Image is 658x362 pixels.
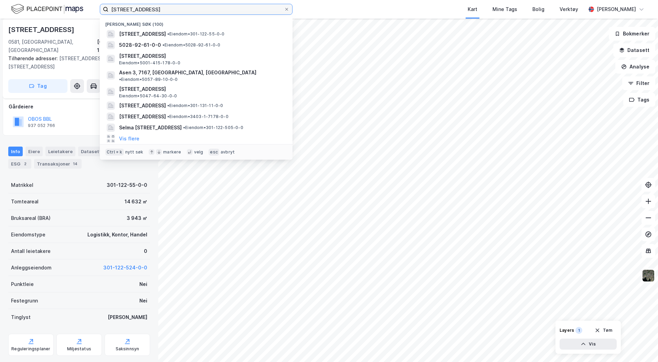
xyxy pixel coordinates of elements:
[25,147,43,156] div: Eiere
[167,114,229,119] span: Eiendom • 3403-1-7178-0-0
[183,125,243,130] span: Eiendom • 301-122-505-0-0
[609,27,655,41] button: Bokmerker
[119,41,161,49] span: 5028-92-61-0-0
[139,297,147,305] div: Nei
[622,76,655,90] button: Filter
[119,135,139,143] button: Vis flere
[8,24,76,35] div: [STREET_ADDRESS]
[597,5,636,13] div: [PERSON_NAME]
[72,160,79,167] div: 14
[167,103,223,108] span: Eiendom • 301-131-11-0-0
[613,43,655,57] button: Datasett
[119,60,180,66] span: Eiendom • 5001-415-178-0-0
[107,181,147,189] div: 301-122-55-0-0
[167,114,169,119] span: •
[209,149,219,156] div: esc
[11,247,51,255] div: Antall leietakere
[116,346,139,352] div: Saksinnsyn
[11,214,51,222] div: Bruksareal (BRA)
[167,31,169,36] span: •
[144,247,147,255] div: 0
[108,4,284,14] input: Søk på adresse, matrikkel, gårdeiere, leietakere eller personer
[119,113,166,121] span: [STREET_ADDRESS]
[221,149,235,155] div: avbryt
[532,5,544,13] div: Bolig
[492,5,517,13] div: Mine Tags
[8,159,31,169] div: ESG
[624,329,658,362] iframe: Chat Widget
[8,54,145,71] div: [STREET_ADDRESS], [STREET_ADDRESS]
[119,68,256,77] span: Asen 3, 7167, [GEOGRAPHIC_DATA], [GEOGRAPHIC_DATA]
[560,339,617,350] button: Vis
[45,147,75,156] div: Leietakere
[103,264,147,272] button: 301-122-524-0-0
[642,269,655,282] img: 9k=
[119,93,177,99] span: Eiendom • 5047-64-30-0-0
[468,5,477,13] div: Kart
[100,16,293,29] div: [PERSON_NAME] søk (100)
[11,264,52,272] div: Anleggseiendom
[590,325,617,336] button: Tøm
[97,38,150,54] div: [GEOGRAPHIC_DATA], 122/55
[119,85,284,93] span: [STREET_ADDRESS]
[22,160,29,167] div: 2
[167,31,225,37] span: Eiendom • 301-122-55-0-0
[108,313,147,321] div: [PERSON_NAME]
[127,214,147,222] div: 3 943 ㎡
[615,60,655,74] button: Analyse
[125,198,147,206] div: 14 632 ㎡
[11,3,83,15] img: logo.f888ab2527a4732fd821a326f86c7f29.svg
[139,280,147,288] div: Nei
[624,329,658,362] div: Kontrollprogram for chat
[119,77,121,82] span: •
[78,147,112,156] div: Datasett
[119,124,182,132] span: Selma [STREET_ADDRESS]
[11,231,45,239] div: Eiendomstype
[162,42,221,48] span: Eiendom • 5028-92-61-0-0
[167,103,169,108] span: •
[8,79,67,93] button: Tag
[34,159,82,169] div: Transaksjoner
[183,125,185,130] span: •
[11,280,34,288] div: Punktleie
[8,38,97,54] div: 0581, [GEOGRAPHIC_DATA], [GEOGRAPHIC_DATA]
[560,5,578,13] div: Verktøy
[28,123,55,128] div: 937 052 766
[11,313,31,321] div: Tinglyst
[67,346,91,352] div: Miljøstatus
[125,149,144,155] div: nytt søk
[575,327,582,334] div: 1
[119,102,166,110] span: [STREET_ADDRESS]
[11,346,50,352] div: Reguleringsplaner
[87,231,147,239] div: Logistikk, Kontor, Handel
[11,181,33,189] div: Matrikkel
[623,93,655,107] button: Tags
[560,328,574,333] div: Layers
[119,77,178,82] span: Eiendom • 5057-89-10-0-0
[105,149,124,156] div: Ctrl + k
[119,30,166,38] span: [STREET_ADDRESS]
[162,42,164,47] span: •
[163,149,181,155] div: markere
[119,52,284,60] span: [STREET_ADDRESS]
[8,55,59,61] span: Tilhørende adresser:
[9,103,150,111] div: Gårdeiere
[11,198,39,206] div: Tomteareal
[194,149,203,155] div: velg
[11,297,38,305] div: Festegrunn
[8,147,23,156] div: Info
